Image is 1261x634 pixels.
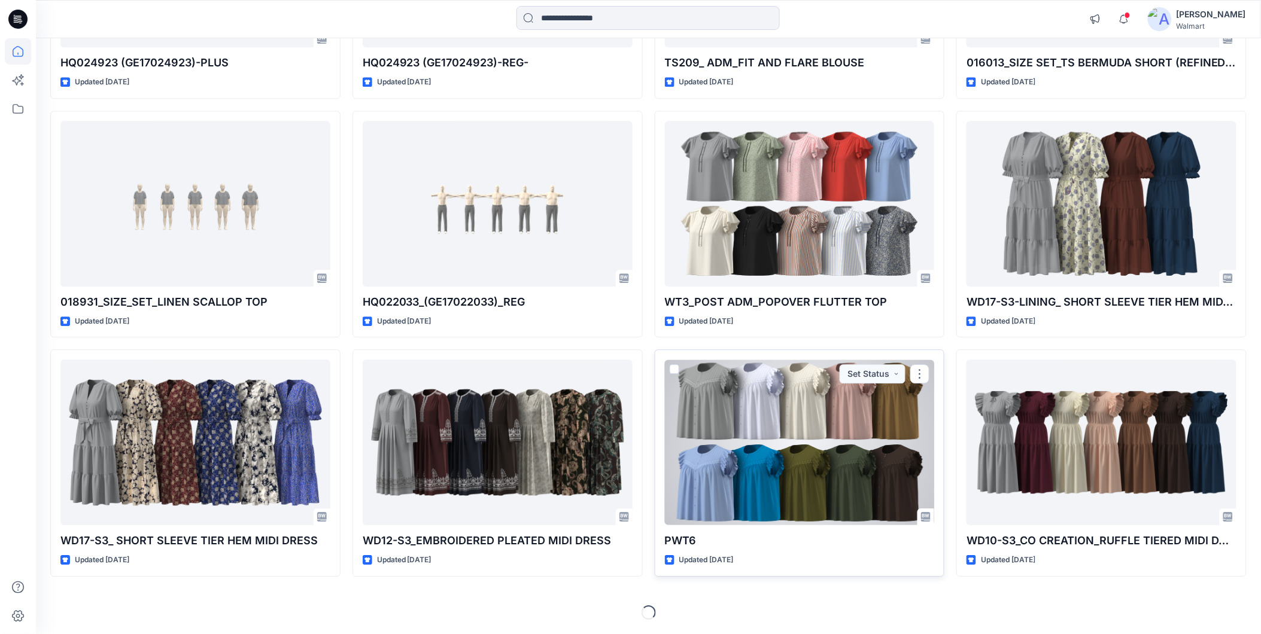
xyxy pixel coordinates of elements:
p: Updated [DATE] [377,554,432,566]
p: Updated [DATE] [679,76,734,89]
p: Updated [DATE] [679,315,734,328]
a: WD10-S3_CO CREATION_RUFFLE TIERED MIDI DRESS [967,359,1236,525]
a: PWT6 [665,359,935,525]
a: WD12-S3_EMBROIDERED PLEATED MIDI DRESS [363,359,633,525]
p: 016013_SIZE SET_TS BERMUDA SHORT (REFINED LINEN SHORT) [967,54,1236,71]
a: 018931_SIZE_SET_LINEN SCALLOP TOP [60,121,330,286]
p: HQ022033_(GE17022033)_REG [363,294,633,310]
p: PWT6 [665,532,935,549]
a: HQ022033_(GE17022033)_REG [363,121,633,286]
p: Updated [DATE] [75,76,129,89]
p: WT3_POST ADM_POPOVER FLUTTER TOP [665,294,935,310]
p: Updated [DATE] [75,315,129,328]
a: WD17-S3_ SHORT SLEEVE TIER HEM MIDI DRESS [60,359,330,525]
p: Updated [DATE] [981,76,1035,89]
p: WD17-S3_ SHORT SLEEVE TIER HEM MIDI DRESS [60,532,330,549]
div: Walmart [1177,22,1246,31]
p: WD17-S3-LINING_ SHORT SLEEVE TIER HEM MIDI DRESS [967,294,1236,310]
p: TS209_ ADM_FIT AND FLARE BLOUSE [665,54,935,71]
p: HQ024923 (GE17024923)-REG- [363,54,633,71]
p: WD12-S3_EMBROIDERED PLEATED MIDI DRESS [363,532,633,549]
img: avatar [1148,7,1172,31]
p: WD10-S3_CO CREATION_RUFFLE TIERED MIDI DRESS [967,532,1236,549]
p: Updated [DATE] [75,554,129,566]
div: [PERSON_NAME] [1177,7,1246,22]
p: Updated [DATE] [377,315,432,328]
p: Updated [DATE] [981,315,1035,328]
p: Updated [DATE] [377,76,432,89]
p: Updated [DATE] [679,554,734,566]
a: WD17-S3-LINING_ SHORT SLEEVE TIER HEM MIDI DRESS [967,121,1236,286]
p: HQ024923 (GE17024923)-PLUS [60,54,330,71]
p: 018931_SIZE_SET_LINEN SCALLOP TOP [60,294,330,310]
a: WT3_POST ADM_POPOVER FLUTTER TOP [665,121,935,286]
p: Updated [DATE] [981,554,1035,566]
